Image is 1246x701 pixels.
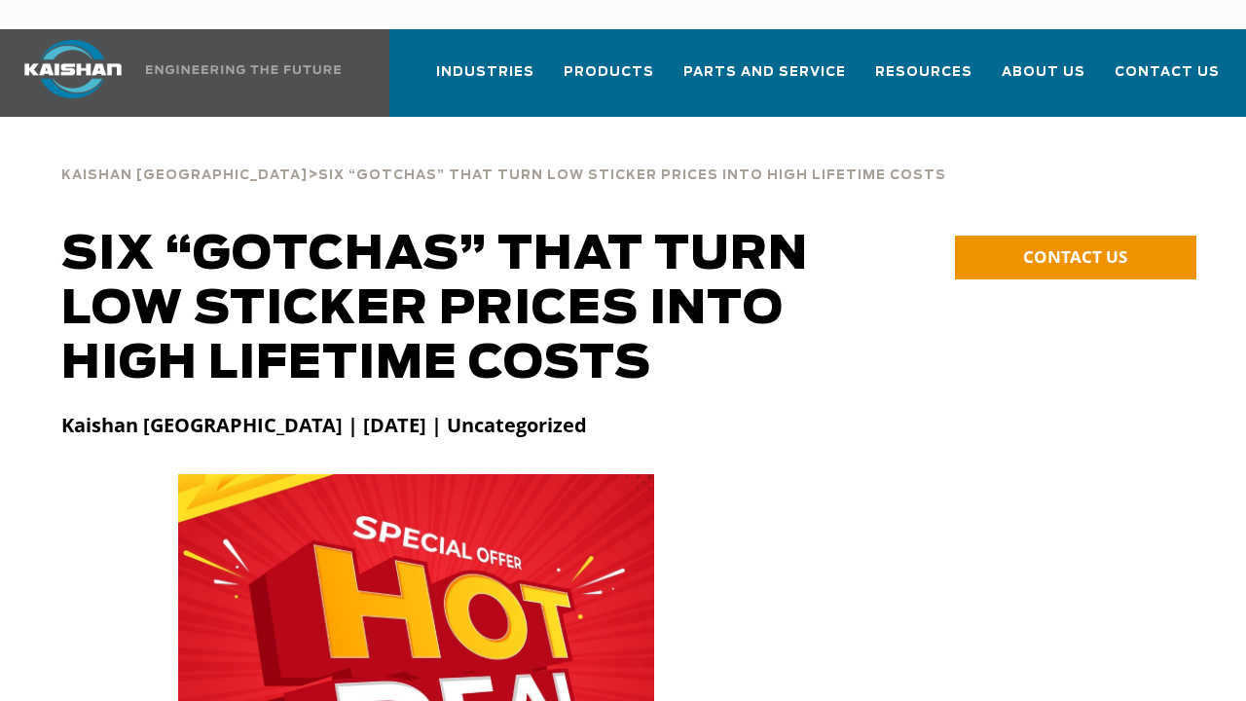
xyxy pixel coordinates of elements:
[61,166,308,183] a: Kaishan [GEOGRAPHIC_DATA]
[1002,47,1085,113] a: About Us
[1115,47,1220,113] a: Contact Us
[683,61,846,84] span: Parts and Service
[875,61,972,84] span: Resources
[436,47,534,113] a: Industries
[318,166,946,183] a: Six “Gotchas” That Turn Low Sticker Prices into High Lifetime Costs
[955,236,1196,279] a: CONTACT US
[1023,245,1127,268] span: CONTACT US
[564,61,654,84] span: Products
[564,47,654,113] a: Products
[146,65,341,74] img: Engineering the future
[683,47,846,113] a: Parts and Service
[875,47,972,113] a: Resources
[61,169,308,182] span: Kaishan [GEOGRAPHIC_DATA]
[61,228,898,391] h1: Six “Gotchas” That Turn Low Sticker Prices into High Lifetime Costs
[61,412,587,438] strong: Kaishan [GEOGRAPHIC_DATA] | [DATE] | Uncategorized
[1115,61,1220,84] span: Contact Us
[436,61,534,84] span: Industries
[61,146,946,191] div: >
[318,169,946,182] span: Six “Gotchas” That Turn Low Sticker Prices into High Lifetime Costs
[1002,61,1085,84] span: About Us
